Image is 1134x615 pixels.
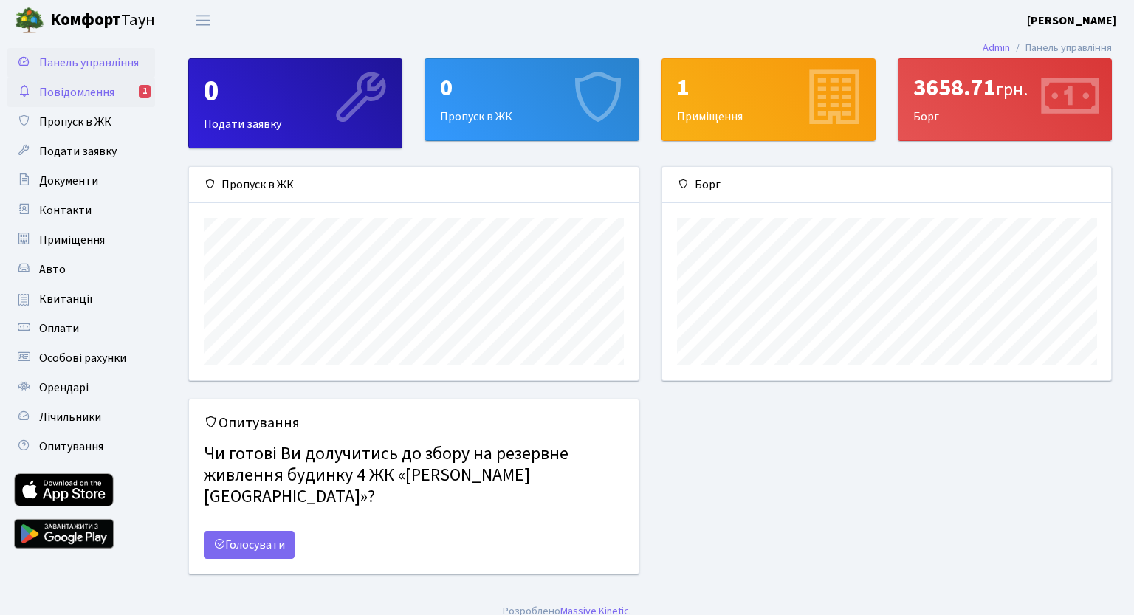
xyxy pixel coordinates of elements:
span: Контакти [39,202,92,219]
span: Квитанції [39,291,93,307]
b: Комфорт [50,8,121,32]
div: Подати заявку [189,59,402,148]
div: Борг [898,59,1111,140]
span: Авто [39,261,66,278]
a: Контакти [7,196,155,225]
li: Панель управління [1010,40,1112,56]
span: Опитування [39,439,103,455]
a: Квитанції [7,284,155,314]
div: 0 [440,74,623,102]
span: Таун [50,8,155,33]
a: Оплати [7,314,155,343]
a: Подати заявку [7,137,155,166]
a: 1Приміщення [661,58,876,141]
span: Лічильники [39,409,101,425]
a: Пропуск в ЖК [7,107,155,137]
nav: breadcrumb [961,32,1134,63]
div: Пропуск в ЖК [425,59,638,140]
div: 1 [139,85,151,98]
a: Орендарі [7,373,155,402]
a: 0Подати заявку [188,58,402,148]
a: [PERSON_NAME] [1027,12,1116,30]
a: Опитування [7,432,155,461]
a: Панель управління [7,48,155,78]
span: грн. [996,77,1028,103]
span: Пропуск в ЖК [39,114,111,130]
span: Панель управління [39,55,139,71]
span: Приміщення [39,232,105,248]
a: Повідомлення1 [7,78,155,107]
a: 0Пропуск в ЖК [425,58,639,141]
img: logo.png [15,6,44,35]
a: Приміщення [7,225,155,255]
a: Документи [7,166,155,196]
button: Переключити навігацію [185,8,221,32]
div: Приміщення [662,59,875,140]
a: Авто [7,255,155,284]
div: 3658.71 [913,74,1096,102]
div: Борг [662,167,1112,203]
span: Орендарі [39,379,89,396]
b: [PERSON_NAME] [1027,13,1116,29]
span: Оплати [39,320,79,337]
a: Голосувати [204,531,295,559]
span: Особові рахунки [39,350,126,366]
div: 1 [677,74,860,102]
a: Admin [983,40,1010,55]
a: Лічильники [7,402,155,432]
div: 0 [204,74,387,109]
h5: Опитування [204,414,624,432]
span: Подати заявку [39,143,117,159]
h4: Чи готові Ви долучитись до збору на резервне живлення будинку 4 ЖК «[PERSON_NAME][GEOGRAPHIC_DATA]»? [204,438,624,513]
div: Пропуск в ЖК [189,167,639,203]
span: Документи [39,173,98,189]
span: Повідомлення [39,84,114,100]
a: Особові рахунки [7,343,155,373]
